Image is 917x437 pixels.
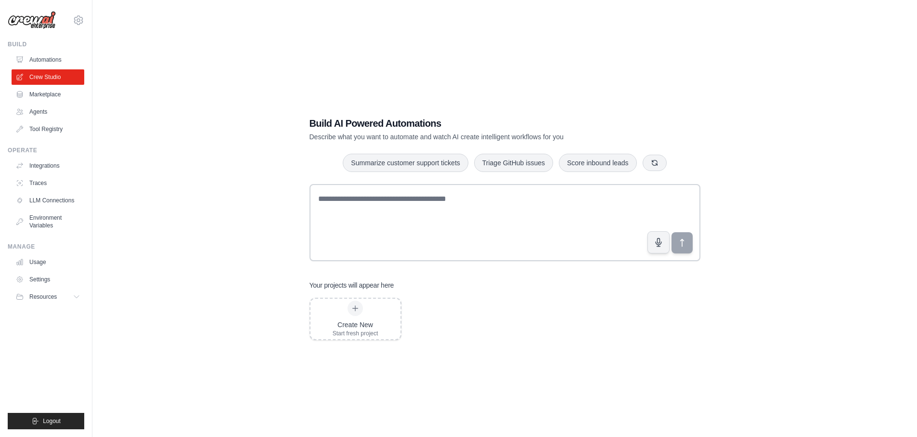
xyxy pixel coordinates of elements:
span: Logout [43,417,61,425]
button: Resources [12,289,84,305]
div: Build [8,40,84,48]
h1: Build AI Powered Automations [310,117,633,130]
button: Summarize customer support tickets [343,154,468,172]
div: Start fresh project [333,330,378,337]
h3: Your projects will appear here [310,280,394,290]
a: LLM Connections [12,193,84,208]
img: Logo [8,11,56,29]
span: Resources [29,293,57,301]
button: Click to speak your automation idea [647,231,670,253]
button: Score inbound leads [559,154,637,172]
a: Environment Variables [12,210,84,233]
button: Triage GitHub issues [474,154,553,172]
div: Create New [333,320,378,330]
a: Automations [12,52,84,67]
a: Marketplace [12,87,84,102]
div: Operate [8,146,84,154]
a: Crew Studio [12,69,84,85]
button: Logout [8,413,84,429]
button: Get new suggestions [643,155,667,171]
div: Manage [8,243,84,251]
a: Agents [12,104,84,119]
a: Traces [12,175,84,191]
a: Usage [12,254,84,270]
a: Tool Registry [12,121,84,137]
a: Settings [12,272,84,287]
p: Describe what you want to automate and watch AI create intelligent workflows for you [310,132,633,142]
a: Integrations [12,158,84,173]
